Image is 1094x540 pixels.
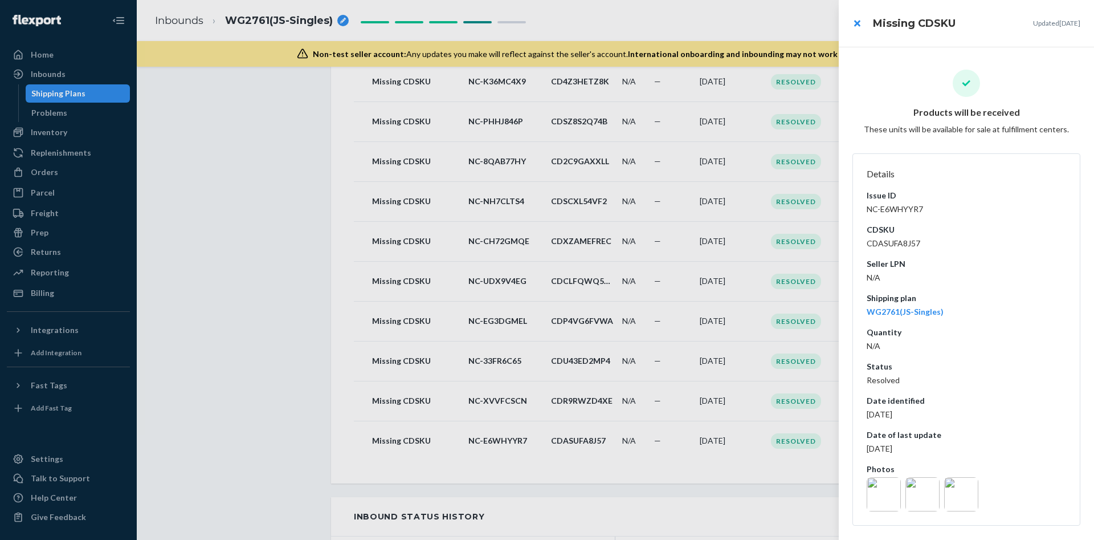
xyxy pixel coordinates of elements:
[864,124,1069,135] p: These units will be available for sale at fulfillment centers.
[867,204,1066,215] dd: NC-E6WHYYR7
[913,106,1020,119] p: Products will be received
[873,16,956,31] h3: Missing CDSKU
[867,409,1066,420] dd: [DATE]
[867,224,1066,236] dt: CDSKU
[867,272,1066,283] dd: N/A
[867,238,1066,249] dd: CDASUFA8J57
[867,190,1066,201] dt: Issue ID
[867,327,1066,338] dt: Quantity
[867,443,1066,454] dd: [DATE]
[867,293,1066,304] dt: Shipping plan
[867,307,944,316] a: WG2761(JS-Singles)
[867,477,901,511] img: 70194c5a-7c69-4c5d-b678-26bf0af6dbe6.jpg
[867,395,1066,407] dt: Date identified
[867,258,1066,270] dt: Seller LPN
[1033,18,1080,28] p: Updated [DATE]
[867,464,1066,475] dt: Photos
[867,429,1066,441] dt: Date of last update
[867,340,1066,352] dd: N/A
[846,12,868,35] button: close
[867,375,1066,386] dd: Resolved
[867,168,895,179] span: Details
[905,477,940,511] img: 7153632b-453b-45ec-a24d-2b410c5417dc.jpg
[944,477,978,511] img: ad8b5d56-8c2f-456a-a768-5903c168e69d.jpg
[25,8,48,18] span: Chat
[867,361,1066,372] dt: Status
